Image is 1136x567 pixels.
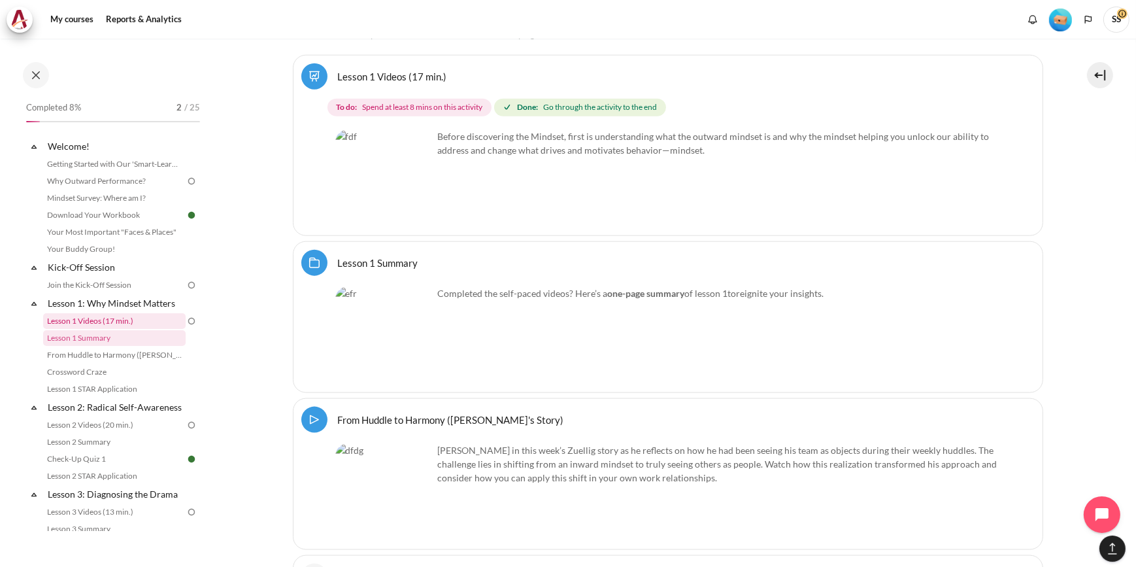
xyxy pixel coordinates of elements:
a: Lesson 3 Summary [43,521,186,537]
a: Check-Up Quiz 1 [43,451,186,467]
a: Download Your Workbook [43,207,186,223]
img: Done [186,453,197,465]
a: Why Outward Performance? [43,173,186,189]
div: Completion requirements for Lesson 1 Videos (17 min.) [327,96,1014,120]
p: Before discovering the Mindset, first is understanding what the outward mindset is and why the mi... [335,129,1001,157]
a: Lesson 3 Videos (13 min.) [43,504,186,520]
a: Kick-Off Session [46,258,186,276]
img: To do [186,419,197,431]
a: Lesson 1 Summary [338,256,418,269]
a: Lesson 2 Summary [43,434,186,450]
a: Crossword Craze [43,364,186,380]
a: Lesson 2 Videos (20 min.) [43,417,186,433]
a: Lesson 1: Why Mindset Matters [46,294,186,312]
a: Lesson 2: Radical Self-Awareness [46,398,186,416]
a: Reports & Analytics [101,7,186,33]
a: Lesson 1 Videos (17 min.) [43,313,186,329]
strong: To do: [336,101,357,113]
a: Architeck Architeck [7,7,39,33]
a: Join the Kick-Off Session [43,277,186,293]
img: fdf [335,129,433,228]
span: to [728,288,737,299]
span: Collapse [27,488,41,501]
div: Level #1 [1049,7,1072,31]
p: Completed the self-paced videos? Here’s a of lesson 1 reignite your insights. [335,286,1001,300]
span: Collapse [27,297,41,310]
img: To do [186,279,197,291]
a: Level #1 [1044,7,1077,31]
img: Done [186,209,197,221]
a: Lesson 1 Videos (17 min.) [338,70,447,82]
a: From Huddle to Harmony ([PERSON_NAME]'s Story) [43,347,186,363]
a: Lesson 1 Summary [43,330,186,346]
img: dfdg [335,443,433,541]
a: Your Most Important "Faces & Places" [43,224,186,240]
strong: Done: [517,101,538,113]
a: Welcome! [46,137,186,155]
span: Go through the activity to the end [543,101,657,113]
button: Languages [1078,10,1098,29]
a: Lesson 3: Diagnosing the Drama [46,485,186,503]
a: User menu [1103,7,1129,33]
img: Level #1 [1049,9,1072,31]
span: Collapse [27,261,41,274]
a: Your Buddy Group! [43,241,186,257]
div: Show notification window with no new notifications [1023,10,1043,29]
strong: one-page summary [608,288,685,299]
img: To do [186,315,197,327]
a: My courses [46,7,98,33]
span: Completed 8% [26,101,81,114]
a: From Huddle to Harmony ([PERSON_NAME]'s Story) [338,413,564,426]
button: [[backtotopbutton]] [1099,536,1126,562]
span: SS [1103,7,1129,33]
img: To do [186,175,197,187]
a: Lesson 2 STAR Application [43,468,186,484]
span: 2 [176,101,182,114]
span: Collapse [27,140,41,153]
div: 8% [26,121,40,122]
img: To do [186,506,197,518]
span: Collapse [27,401,41,414]
p: [PERSON_NAME] in this week’s Zuellig story as he reflects on how he had been seeing his team as o... [335,443,1001,485]
img: efr [335,286,433,385]
a: Getting Started with Our 'Smart-Learning' Platform [43,156,186,172]
img: Architeck [10,10,29,29]
span: / 25 [184,101,200,114]
span: Spend at least 8 mins on this activity [362,101,482,113]
a: Mindset Survey: Where am I? [43,190,186,206]
a: Lesson 1 STAR Application [43,381,186,397]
